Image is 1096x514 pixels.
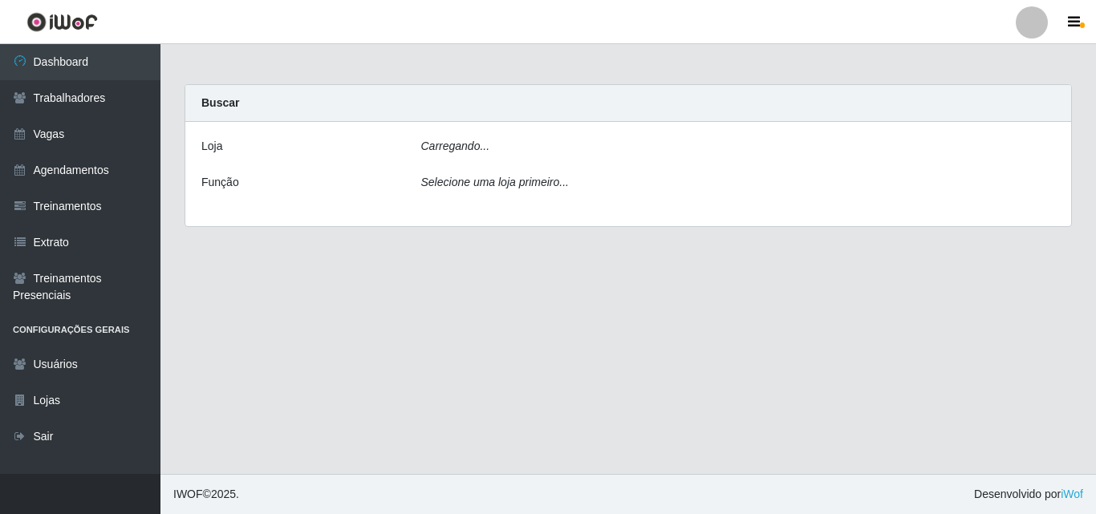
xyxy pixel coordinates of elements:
[201,174,239,191] label: Função
[421,140,490,152] i: Carregando...
[173,486,239,503] span: © 2025 .
[201,96,239,109] strong: Buscar
[26,12,98,32] img: CoreUI Logo
[421,176,569,188] i: Selecione uma loja primeiro...
[1061,488,1083,500] a: iWof
[974,486,1083,503] span: Desenvolvido por
[173,488,203,500] span: IWOF
[201,138,222,155] label: Loja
